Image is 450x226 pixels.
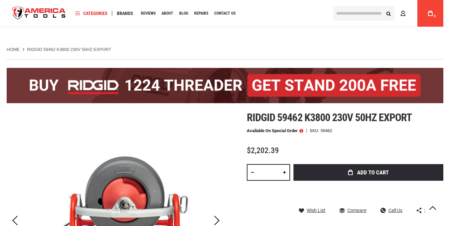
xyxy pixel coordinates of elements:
a: Repairs [191,9,211,18]
div: 59462 [320,128,332,133]
button: Search [382,7,395,20]
a: store logo [7,1,71,26]
span: $2,202.39 [247,146,279,155]
a: Reviews [138,9,159,18]
span: 0 [434,14,436,18]
span: Wish List [307,208,325,213]
a: Contact Us [211,9,238,18]
a: Call Us [380,207,402,213]
img: America Tools [7,1,71,26]
span: Add to Cart [357,170,389,175]
span: Contact Us [214,11,235,15]
span: Reviews [141,11,156,15]
span: About [162,11,173,15]
a: Categories [73,9,111,18]
a: About [159,9,176,18]
span: Categories [76,11,108,16]
span: Call Us [388,208,402,213]
a: Home [7,47,20,53]
span: Ridgid 59462 k3800 230v 50hz export [247,111,412,124]
img: BOGO: Buy the RIDGID® 1224 Threader (26092), get the 92467 200A Stand FREE! [7,68,443,103]
strong: RIDGID 59462 K3800 230V 50HZ EXPORT [27,47,111,52]
a: Brands [114,9,136,18]
strong: SKU [310,128,320,133]
span: Share [424,208,436,213]
span: Repairs [194,11,208,15]
p: Available on Special Order [247,128,303,133]
button: Add to Cart [293,164,443,181]
span: Blog [179,11,188,15]
span: Brands [117,11,133,16]
a: Wish List [299,207,325,213]
span: Compare [347,208,366,213]
a: Blog [176,9,191,18]
a: Compare [339,207,366,213]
